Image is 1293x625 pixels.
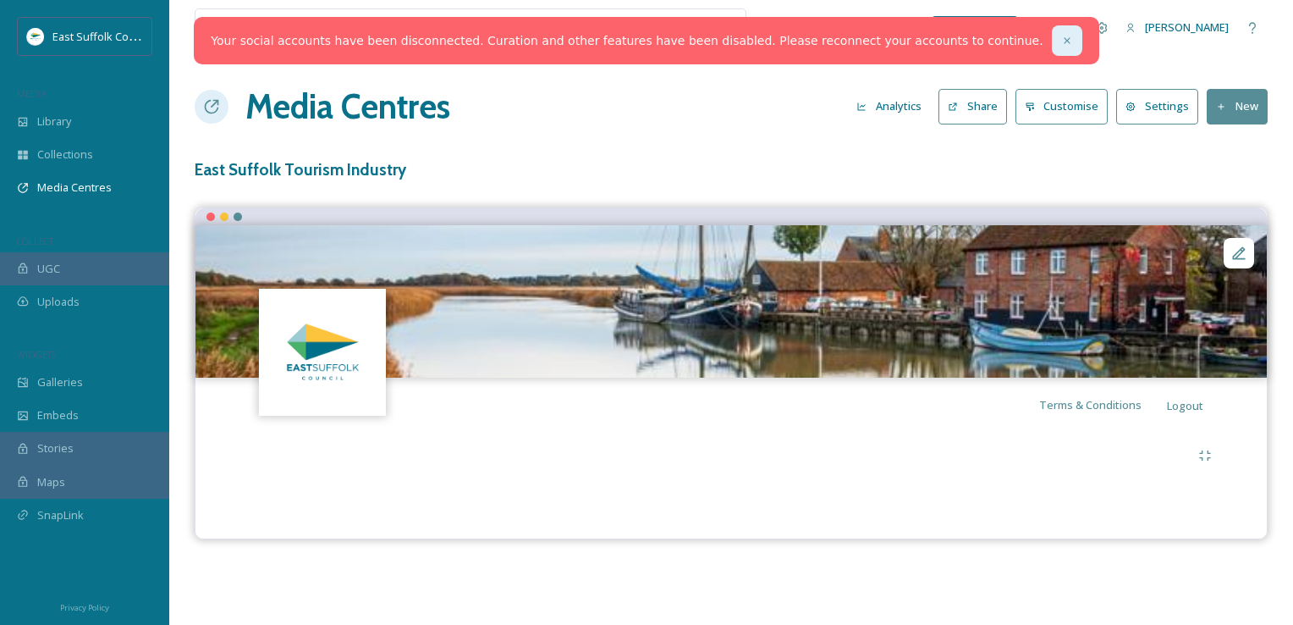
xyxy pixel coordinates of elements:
[1207,89,1268,124] button: New
[37,180,112,196] span: Media Centres
[261,290,384,413] img: ddd00b8e-fed8-4ace-b05d-a63b8df0f5dd.jpg
[37,147,93,163] span: Collections
[52,28,152,44] span: East Suffolk Council
[195,225,1267,378] img: Aldeburgh_JamesCrisp_112024 (28).jpg
[1116,89,1198,124] button: Settings
[1145,19,1229,35] span: [PERSON_NAME]
[933,16,1017,40] a: What's New
[60,596,109,617] a: Privacy Policy
[17,87,47,100] span: MEDIA
[27,28,44,45] img: ESC%20Logo.png
[37,440,74,456] span: Stories
[848,90,938,123] a: Analytics
[211,32,1043,50] a: Your social accounts have been disconnected. Curation and other features have been disabled. Plea...
[1117,11,1237,44] a: [PERSON_NAME]
[195,158,1268,182] h3: East Suffolk Tourism Industry
[37,294,80,310] span: Uploads
[938,89,1007,124] button: Share
[234,9,608,47] input: Search your library
[37,407,79,423] span: Embeds
[1015,89,1117,124] a: Customise
[37,113,71,130] span: Library
[638,11,737,44] a: View all files
[37,261,60,277] span: UGC
[17,348,56,361] span: WIDGETS
[848,90,930,123] button: Analytics
[245,81,450,132] a: Media Centres
[37,474,65,490] span: Maps
[17,235,53,247] span: COLLECT
[37,374,83,390] span: Galleries
[1116,89,1207,124] a: Settings
[1015,89,1109,124] button: Customise
[37,507,84,523] span: SnapLink
[60,602,109,613] span: Privacy Policy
